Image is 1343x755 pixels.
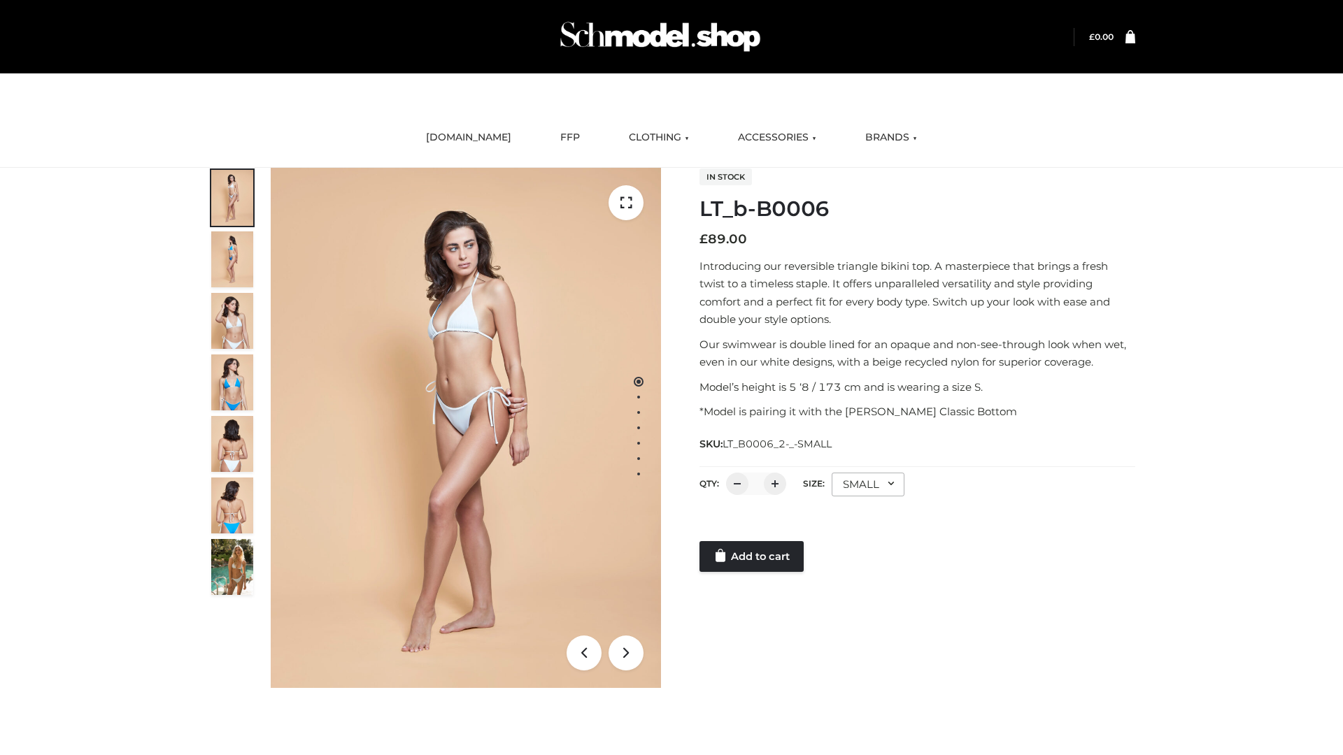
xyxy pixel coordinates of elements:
[855,122,928,153] a: BRANDS
[723,438,832,450] span: LT_B0006_2-_-SMALL
[699,168,752,185] span: In stock
[803,478,825,489] label: Size:
[699,231,708,247] span: £
[555,9,765,64] img: Schmodel Admin 964
[211,354,253,410] img: ArielClassicBikiniTop_CloudNine_AzureSky_OW114ECO_4-scaled.jpg
[699,336,1135,371] p: Our swimwear is double lined for an opaque and non-see-through look when wet, even in our white d...
[211,293,253,349] img: ArielClassicBikiniTop_CloudNine_AzureSky_OW114ECO_3-scaled.jpg
[727,122,827,153] a: ACCESSORIES
[1089,31,1114,42] a: £0.00
[550,122,590,153] a: FFP
[211,170,253,226] img: ArielClassicBikiniTop_CloudNine_AzureSky_OW114ECO_1-scaled.jpg
[211,477,253,533] img: ArielClassicBikiniTop_CloudNine_AzureSky_OW114ECO_8-scaled.jpg
[618,122,699,153] a: CLOTHING
[699,231,747,247] bdi: 89.00
[211,539,253,595] img: Arieltop_CloudNine_AzureSky2.jpg
[1089,31,1095,42] span: £
[211,231,253,287] img: ArielClassicBikiniTop_CloudNine_AzureSky_OW114ECO_2-scaled.jpg
[1089,31,1114,42] bdi: 0.00
[699,541,804,572] a: Add to cart
[699,257,1135,329] p: Introducing our reversible triangle bikini top. A masterpiece that brings a fresh twist to a time...
[211,416,253,472] img: ArielClassicBikiniTop_CloudNine_AzureSky_OW114ECO_7-scaled.jpg
[699,378,1135,396] p: Model’s height is 5 ‘8 / 173 cm and is wearing a size S.
[415,122,522,153] a: [DOMAIN_NAME]
[271,168,661,688] img: ArielClassicBikiniTop_CloudNine_AzureSky_OW114ECO_1
[699,478,719,489] label: QTY:
[832,473,904,496] div: SMALL
[699,196,1135,222] h1: LT_b-B0006
[699,403,1135,421] p: *Model is pairing it with the [PERSON_NAME] Classic Bottom
[699,436,833,452] span: SKU:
